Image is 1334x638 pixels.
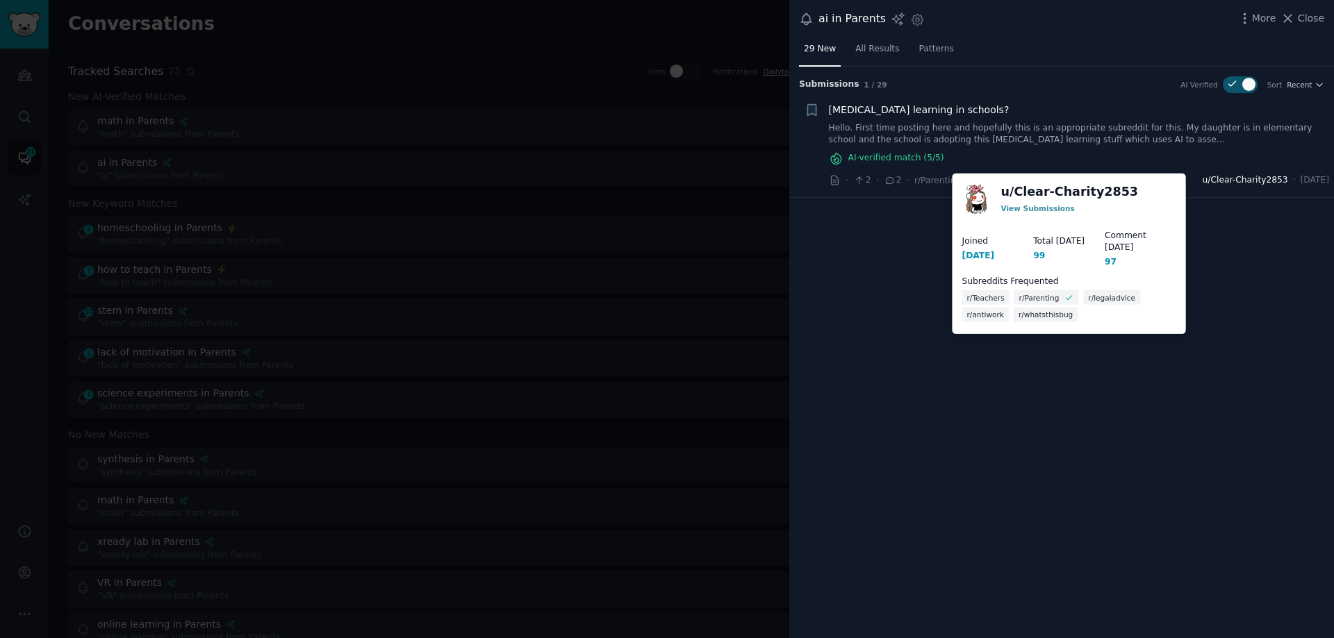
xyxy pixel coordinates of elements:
dt: Subreddits Frequented [962,276,1176,288]
a: Hello. First time posting here and hopefully this is an appropriate subreddit for this. My daught... [829,122,1330,146]
span: r/legaladvice [1088,292,1135,302]
span: · [876,173,879,187]
dt: Total [DATE] [1033,235,1105,248]
span: Patterns [919,43,954,56]
div: Sort [1267,80,1283,90]
div: 97 [1105,256,1117,269]
button: Recent [1287,80,1324,90]
div: AI Verified [1180,80,1217,90]
button: More [1237,11,1276,26]
span: r/Teachers [967,292,1005,302]
a: Patterns [914,38,959,67]
span: Close [1298,11,1324,26]
a: 29 New [799,38,841,67]
div: ai in Parents [818,10,886,28]
span: r/Parenting [914,176,961,185]
span: r/Parenting [1019,292,1060,302]
span: r/antiwork [967,310,1004,319]
span: · [846,173,848,187]
span: u/Clear-Charity2853 [1203,174,1288,187]
button: Close [1281,11,1324,26]
span: · [907,173,909,187]
span: More [1252,11,1276,26]
span: Recent [1287,80,1312,90]
span: 29 New [804,43,836,56]
dt: Joined [962,235,1034,248]
span: 1 / 29 [864,81,887,89]
dt: Comment [DATE] [1105,229,1176,253]
span: AI-verified match ( 5 /5) [848,152,944,165]
a: All Results [850,38,904,67]
span: · [1293,174,1296,187]
div: 99 [1033,250,1045,262]
span: Submission s [799,78,859,91]
span: 2 [853,174,871,187]
span: r/whatsthisbug [1019,310,1073,319]
a: View Submissions [1001,203,1075,212]
span: [DATE] [1301,174,1329,187]
span: 2 [884,174,901,187]
img: Clear-Charity2853 [962,185,991,214]
div: [DATE] [962,250,995,262]
a: u/Clear-Charity2853 [1001,183,1139,201]
span: All Results [855,43,899,56]
a: [MEDICAL_DATA] learning in schools? [829,103,1010,117]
